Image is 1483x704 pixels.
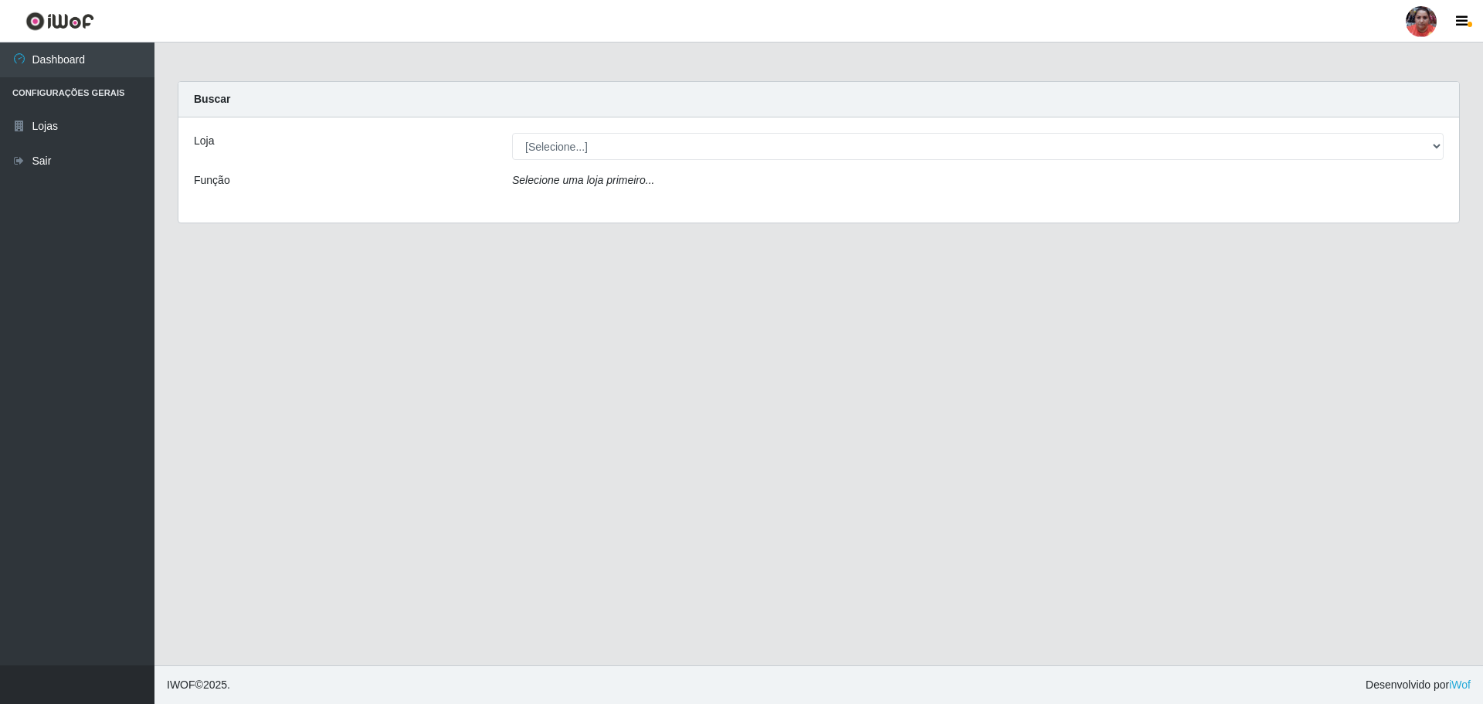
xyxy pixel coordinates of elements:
[1366,677,1471,693] span: Desenvolvido por
[1449,678,1471,691] a: iWof
[167,677,230,693] span: © 2025 .
[167,678,195,691] span: IWOF
[194,133,214,149] label: Loja
[194,93,230,105] strong: Buscar
[512,174,654,186] i: Selecione uma loja primeiro...
[25,12,94,31] img: CoreUI Logo
[194,172,230,189] label: Função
